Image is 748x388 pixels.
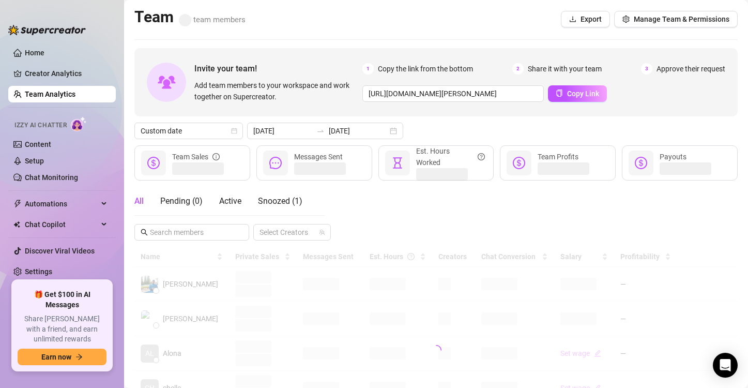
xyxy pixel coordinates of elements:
span: hourglass [391,157,404,169]
span: Payouts [660,153,686,161]
span: team [319,229,325,235]
span: Messages Sent [294,153,343,161]
span: info-circle [212,151,220,162]
span: loading [430,344,442,356]
span: Chat Copilot [25,216,98,233]
button: Copy Link [548,85,607,102]
span: setting [622,16,630,23]
span: dollar-circle [147,157,160,169]
span: Approve their request [657,63,725,74]
span: message [269,157,282,169]
div: Open Intercom Messenger [713,353,738,378]
span: to [316,127,325,135]
div: All [134,195,144,207]
span: 1 [362,63,374,74]
span: question-circle [478,145,485,168]
span: Share [PERSON_NAME] with a friend, and earn unlimited rewards [18,314,106,345]
span: arrow-right [75,353,83,361]
span: dollar-circle [635,157,647,169]
button: Earn nowarrow-right [18,349,106,365]
span: search [141,229,148,236]
span: Share it with your team [528,63,602,74]
a: Discover Viral Videos [25,247,95,255]
span: Export [581,15,602,23]
input: End date [329,125,388,137]
span: team members [179,15,246,24]
a: Settings [25,267,52,276]
a: Team Analytics [25,90,75,98]
span: Copy the link from the bottom [378,63,473,74]
button: Manage Team & Permissions [614,11,738,27]
span: 2 [512,63,524,74]
div: Pending ( 0 ) [160,195,203,207]
a: Home [25,49,44,57]
div: Est. Hours Worked [416,145,485,168]
img: logo-BBDzfeDw.svg [8,25,86,35]
a: Content [25,140,51,148]
button: Export [561,11,610,27]
div: Team Sales [172,151,220,162]
span: calendar [231,128,237,134]
span: copy [556,89,563,97]
span: Team Profits [538,153,578,161]
a: Setup [25,157,44,165]
span: 3 [641,63,652,74]
span: Custom date [141,123,237,139]
img: AI Chatter [71,116,87,131]
span: Active [219,196,241,206]
span: Add team members to your workspace and work together on Supercreator. [194,80,358,102]
h2: Team [134,7,246,27]
input: Search members [150,227,235,238]
span: Izzy AI Chatter [14,121,67,130]
a: Chat Monitoring [25,173,78,182]
span: Manage Team & Permissions [634,15,729,23]
span: Snoozed ( 1 ) [258,196,302,206]
span: Copy Link [567,89,599,98]
span: download [569,16,576,23]
span: Invite your team! [194,62,362,75]
span: Earn now [41,353,71,361]
a: Creator Analytics [25,65,108,82]
span: thunderbolt [13,200,22,208]
span: 🎁 Get $100 in AI Messages [18,290,106,310]
span: Automations [25,196,98,212]
span: dollar-circle [513,157,525,169]
input: Start date [253,125,312,137]
span: swap-right [316,127,325,135]
img: Chat Copilot [13,221,20,228]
